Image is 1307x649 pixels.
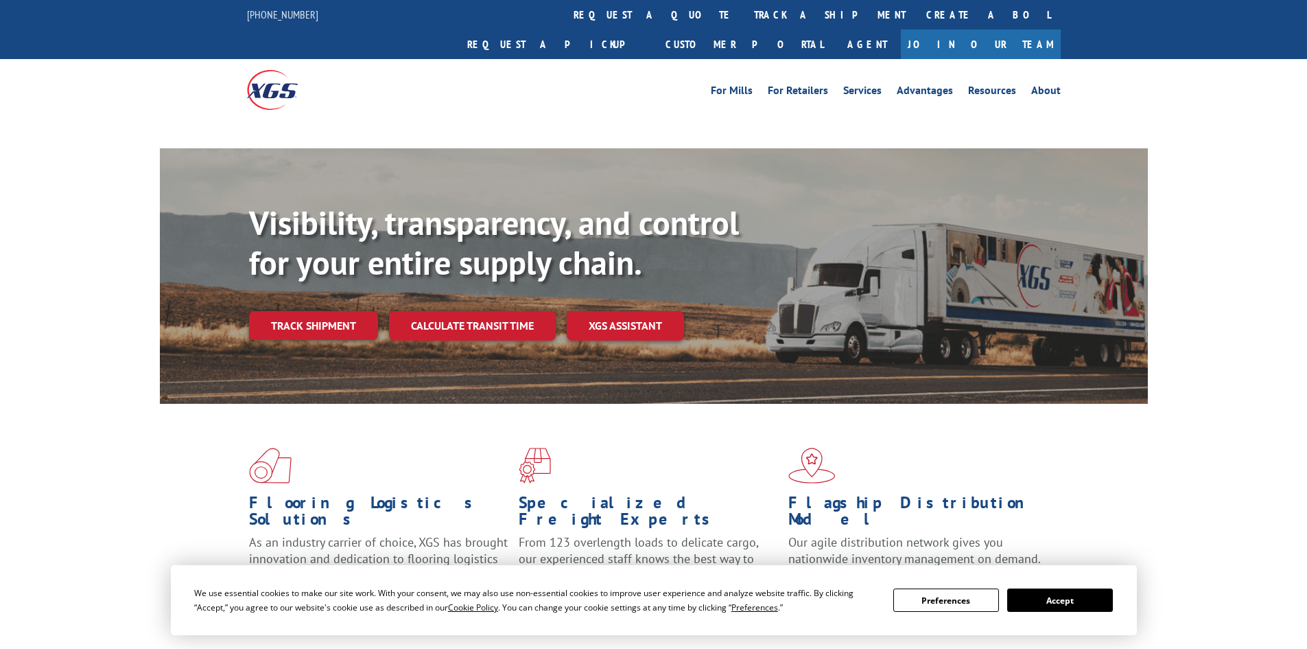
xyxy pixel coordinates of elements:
a: For Retailers [768,85,828,100]
button: Accept [1007,589,1113,612]
img: xgs-icon-focused-on-flooring-red [519,448,551,483]
span: Our agile distribution network gives you nationwide inventory management on demand. [788,534,1041,567]
a: Services [843,85,882,100]
div: Cookie Consent Prompt [171,565,1137,635]
a: Resources [968,85,1016,100]
img: xgs-icon-flagship-distribution-model-red [788,448,836,483]
a: Agent [834,30,901,59]
a: Calculate transit time [389,311,556,341]
span: Cookie Policy [448,602,498,613]
h1: Specialized Freight Experts [519,494,778,534]
div: We use essential cookies to make our site work. With your consent, we may also use non-essential ... [194,586,877,615]
a: Join Our Team [901,30,1061,59]
a: Customer Portal [655,30,834,59]
h1: Flagship Distribution Model [788,494,1048,534]
a: Advantages [897,85,953,100]
a: XGS ASSISTANT [567,311,684,341]
img: xgs-icon-total-supply-chain-intelligence-red [249,448,292,483]
a: Request a pickup [457,30,655,59]
a: About [1031,85,1061,100]
h1: Flooring Logistics Solutions [249,494,508,534]
p: From 123 overlength loads to delicate cargo, our experienced staff knows the best way to move you... [519,534,778,595]
button: Preferences [893,589,999,612]
span: Preferences [731,602,778,613]
a: [PHONE_NUMBER] [247,8,318,21]
a: Track shipment [249,311,378,340]
a: For Mills [711,85,753,100]
span: As an industry carrier of choice, XGS has brought innovation and dedication to flooring logistics... [249,534,508,583]
b: Visibility, transparency, and control for your entire supply chain. [249,201,739,284]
